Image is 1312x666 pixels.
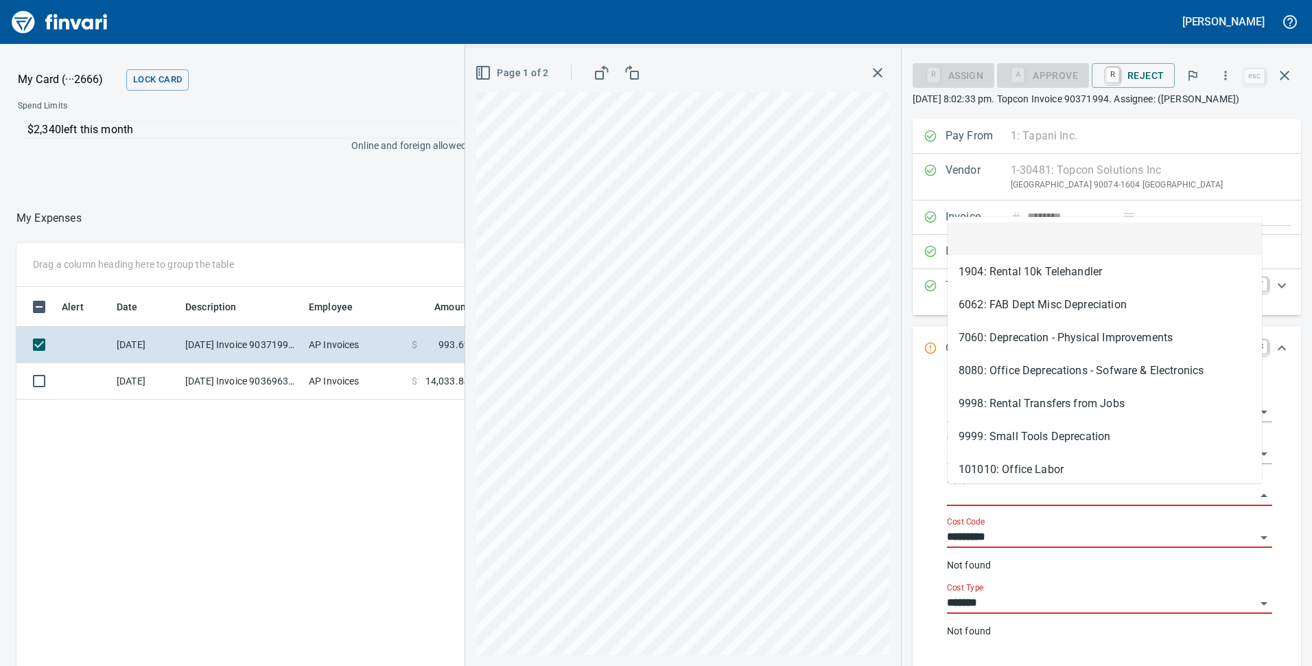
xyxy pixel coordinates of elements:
span: Amount [417,299,469,315]
label: Cost Type [947,584,984,592]
button: Close [1254,486,1274,505]
span: Description [185,299,237,315]
span: $ [412,338,417,352]
label: Cost Code [947,518,985,526]
div: Expand [913,269,1301,315]
button: Open [1254,402,1274,422]
li: 101010: Office Labor [948,453,1262,486]
button: Page 1 of 2 [472,60,554,86]
a: esc [1244,69,1265,84]
button: [PERSON_NAME] [1179,11,1268,32]
button: Lock Card [126,69,189,91]
p: Not found [947,558,1272,572]
div: Equipment required [997,69,1089,80]
li: 8080: Office Deprecations - Sofware & Electronics [948,354,1262,387]
button: Open [1254,444,1274,463]
td: AP Invoices [303,363,406,400]
li: 7060: Deprecation - Physical Improvements [948,321,1262,354]
span: Alert [62,299,84,315]
label: Expense Type [947,392,998,400]
td: AP Invoices [303,327,406,363]
span: 993.69 [438,338,469,352]
p: Not found [947,624,1272,638]
span: Employee [309,299,353,315]
button: Flag [1178,60,1208,91]
span: Description [185,299,255,315]
div: Assign [913,69,994,80]
td: [DATE] Invoice 90371994 from Topcon Solutions Inc (1-30481) [180,327,303,363]
label: Equipment [947,476,987,484]
span: Date [117,299,138,315]
button: RReject [1092,63,1175,88]
span: 14,033.84 [425,374,469,388]
span: Reject [1103,64,1164,87]
li: 6062: FAB Dept Misc Depreciation [948,288,1262,321]
a: R [1106,67,1119,82]
p: Code [946,340,1011,358]
span: Page 1 of 2 [478,65,548,82]
span: Alert [62,299,102,315]
td: [DATE] Invoice 90369637 from Topcon Solutions Inc (1-30481) [180,363,303,400]
div: Expand [913,326,1301,371]
h5: [PERSON_NAME] [1182,14,1265,29]
p: Online and foreign allowed [7,139,467,152]
p: $2,340 left this month [27,122,458,138]
p: My Card (···2666) [18,71,121,88]
p: My Expenses [16,210,82,227]
span: Spend Limits [18,100,266,113]
span: Date [117,299,156,315]
li: 1904: Rental 10k Telehandler [948,255,1262,288]
p: Drag a column heading here to group the table [33,257,234,271]
td: [DATE] [111,363,180,400]
button: Open [1254,594,1274,613]
button: More [1210,60,1241,91]
p: [DATE] 8:02:33 pm. Topcon Invoice 90371994. Assignee: ([PERSON_NAME]) [913,92,1301,106]
img: Finvari [8,5,111,38]
td: [DATE] [111,327,180,363]
span: Amount [434,299,469,315]
li: 9998: Rental Transfers from Jobs [948,387,1262,420]
button: Open [1254,528,1274,547]
span: Employee [309,299,371,315]
span: Close invoice [1241,59,1301,92]
span: $ [412,374,417,388]
p: Total [946,277,1011,307]
li: 9999: Small Tools Deprecation [948,420,1262,453]
label: Company [947,434,983,442]
span: Lock Card [133,72,182,88]
nav: breadcrumb [16,210,82,227]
